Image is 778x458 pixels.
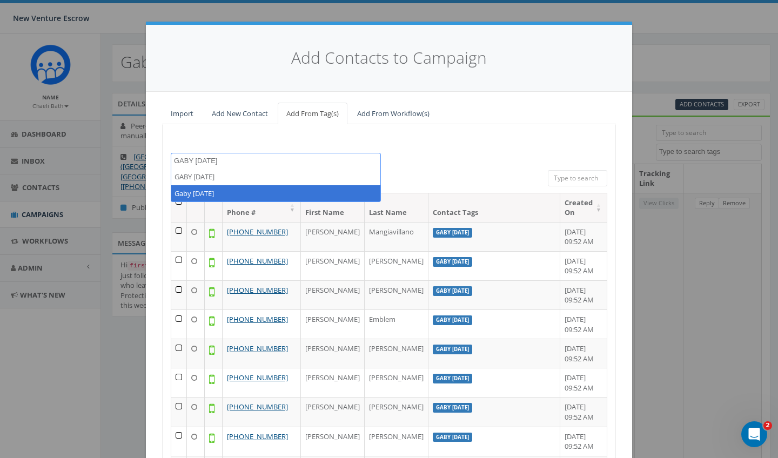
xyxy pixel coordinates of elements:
[227,256,288,266] a: [PHONE_NUMBER]
[548,170,607,186] input: Type to search
[348,103,438,125] a: Add From Workflow(s)
[227,227,288,237] a: [PHONE_NUMBER]
[203,103,277,125] a: Add New Contact
[162,46,616,70] h4: Add Contacts to Campaign
[560,427,607,456] td: [DATE] 09:52 AM
[433,374,472,383] label: Gaby [DATE]
[560,339,607,368] td: [DATE] 09:52 AM
[162,103,202,125] a: Import
[560,368,607,397] td: [DATE] 09:52 AM
[560,397,607,426] td: [DATE] 09:52 AM
[365,309,428,339] td: Emblem
[560,193,607,222] th: Created On: activate to sort column ascending
[174,156,380,166] textarea: Search
[301,193,365,222] th: First Name
[223,193,301,222] th: Phone #: activate to sort column ascending
[560,280,607,309] td: [DATE] 09:52 AM
[433,433,472,442] label: Gaby [DATE]
[227,314,288,324] a: [PHONE_NUMBER]
[227,402,288,412] a: [PHONE_NUMBER]
[365,397,428,426] td: [PERSON_NAME]
[227,373,288,382] a: [PHONE_NUMBER]
[171,169,380,185] li: GABY [DATE]
[741,421,767,447] iframe: Intercom live chat
[433,403,472,413] label: Gaby [DATE]
[433,315,472,325] label: Gaby [DATE]
[560,251,607,280] td: [DATE] 09:52 AM
[428,193,560,222] th: Contact Tags
[365,339,428,368] td: [PERSON_NAME]
[301,368,365,397] td: [PERSON_NAME]
[560,222,607,251] td: [DATE] 09:52 AM
[433,286,472,296] label: Gaby [DATE]
[433,228,472,238] label: Gaby [DATE]
[301,427,365,456] td: [PERSON_NAME]
[365,251,428,280] td: [PERSON_NAME]
[301,222,365,251] td: [PERSON_NAME]
[278,103,347,125] a: Add From Tag(s)
[301,339,365,368] td: [PERSON_NAME]
[433,345,472,354] label: Gaby [DATE]
[365,427,428,456] td: [PERSON_NAME]
[227,285,288,295] a: [PHONE_NUMBER]
[365,280,428,309] td: [PERSON_NAME]
[171,185,380,202] li: Gaby [DATE]
[365,368,428,397] td: [PERSON_NAME]
[227,343,288,353] a: [PHONE_NUMBER]
[301,309,365,339] td: [PERSON_NAME]
[560,309,607,339] td: [DATE] 09:52 AM
[433,257,472,267] label: Gaby [DATE]
[365,222,428,251] td: Mangiavillano
[365,193,428,222] th: Last Name
[301,251,365,280] td: [PERSON_NAME]
[763,421,772,430] span: 2
[301,280,365,309] td: [PERSON_NAME]
[227,432,288,441] a: [PHONE_NUMBER]
[301,397,365,426] td: [PERSON_NAME]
